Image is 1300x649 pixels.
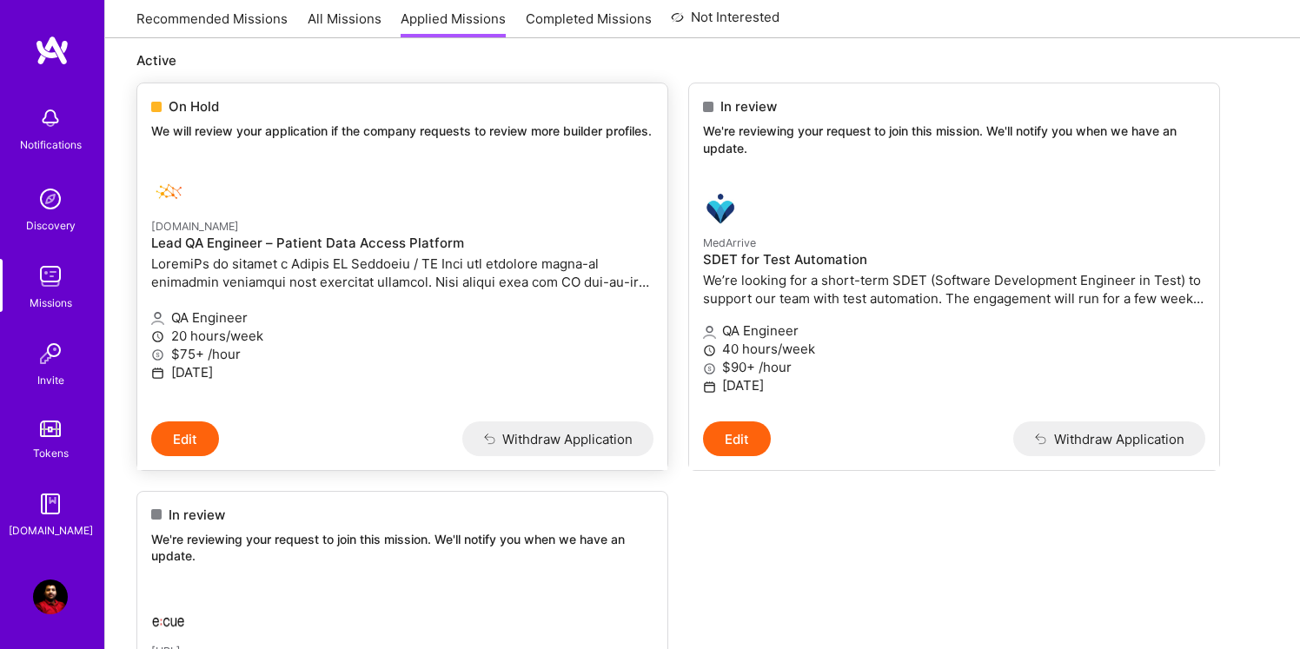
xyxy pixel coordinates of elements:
[136,10,288,38] a: Recommended Missions
[151,363,653,381] p: [DATE]
[703,358,1205,376] p: $90+ /hour
[30,294,72,312] div: Missions
[33,579,68,614] img: User Avatar
[703,340,1205,358] p: 40 hours/week
[29,579,72,614] a: User Avatar
[703,191,738,226] img: MedArrive company logo
[9,521,93,540] div: [DOMAIN_NAME]
[33,336,68,371] img: Invite
[151,330,164,343] i: icon Clock
[151,123,653,140] p: We will review your application if the company requests to review more builder profiles.
[703,362,716,375] i: icon MoneyGray
[401,10,506,38] a: Applied Missions
[20,136,82,154] div: Notifications
[136,51,1269,70] p: Active
[151,599,186,634] img: Ecue.ai company logo
[151,345,653,363] p: $75+ /hour
[703,326,716,339] i: icon Applicant
[26,216,76,235] div: Discovery
[151,220,239,233] small: [DOMAIN_NAME]
[720,97,777,116] span: In review
[151,348,164,361] i: icon MoneyGray
[526,10,652,38] a: Completed Missions
[308,10,381,38] a: All Missions
[151,235,653,251] h4: Lead QA Engineer – Patient Data Access Platform
[40,421,61,437] img: tokens
[33,101,68,136] img: bell
[151,308,653,327] p: QA Engineer
[151,327,653,345] p: 20 hours/week
[462,421,654,456] button: Withdraw Application
[703,421,771,456] button: Edit
[703,252,1205,268] h4: SDET for Test Automation
[151,175,186,209] img: Healthex.io company logo
[137,161,667,422] a: Healthex.io company logo[DOMAIN_NAME]Lead QA Engineer – Patient Data Access PlatformLoremiPs do s...
[35,35,70,66] img: logo
[703,271,1205,308] p: We’re looking for a short-term SDET (Software Development Engineer in Test) to support our team w...
[33,182,68,216] img: discovery
[703,381,716,394] i: icon Calendar
[151,255,653,291] p: LoremiPs do sitamet c Adipis EL Seddoeiu / TE Inci utl etdolore magna-al enimadmin veniamqui nost...
[703,236,756,249] small: MedArrive
[151,312,164,325] i: icon Applicant
[37,371,64,389] div: Invite
[151,367,164,380] i: icon Calendar
[671,7,779,38] a: Not Interested
[689,177,1219,421] a: MedArrive company logoMedArriveSDET for Test AutomationWe’re looking for a short-term SDET (Softw...
[703,123,1205,156] p: We're reviewing your request to join this mission. We'll notify you when we have an update.
[1013,421,1205,456] button: Withdraw Application
[169,506,225,524] span: In review
[33,487,68,521] img: guide book
[33,444,69,462] div: Tokens
[703,344,716,357] i: icon Clock
[151,421,219,456] button: Edit
[169,97,219,116] span: On Hold
[703,321,1205,340] p: QA Engineer
[33,259,68,294] img: teamwork
[703,376,1205,394] p: [DATE]
[151,531,653,565] p: We're reviewing your request to join this mission. We'll notify you when we have an update.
